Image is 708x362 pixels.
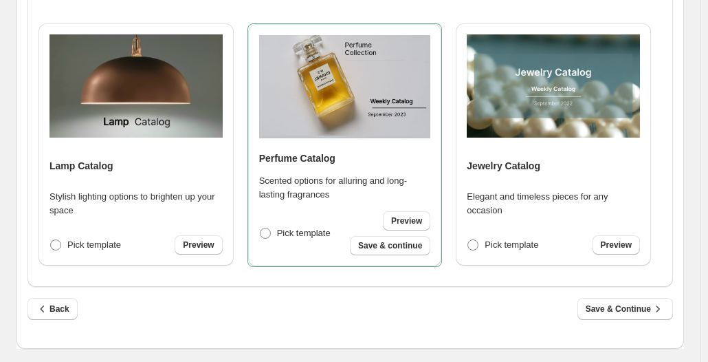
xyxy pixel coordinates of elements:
h4: Jewelry Catalog [467,159,540,173]
h4: Lamp Catalog [49,159,113,173]
span: Save & continue [358,240,422,251]
p: Scented options for alluring and long-lasting fragrances [259,174,431,202]
span: Pick template [485,239,538,250]
button: Save & Continue [577,298,673,320]
a: Preview [383,211,430,231]
span: Preview [601,239,632,251]
a: Preview [175,235,222,255]
button: Back [27,298,78,320]
p: Elegant and timeless pieces for any occasion [467,190,640,217]
span: Back [36,302,69,316]
span: Preview [183,239,214,251]
a: Preview [593,235,640,255]
p: Stylish lighting options to brighten up your space [49,190,223,217]
span: Preview [391,215,422,226]
button: Save & continue [350,236,430,255]
span: Pick template [67,239,121,250]
span: Save & Continue [586,302,665,316]
h4: Perfume Catalog [259,151,335,165]
span: Pick template [277,228,331,238]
